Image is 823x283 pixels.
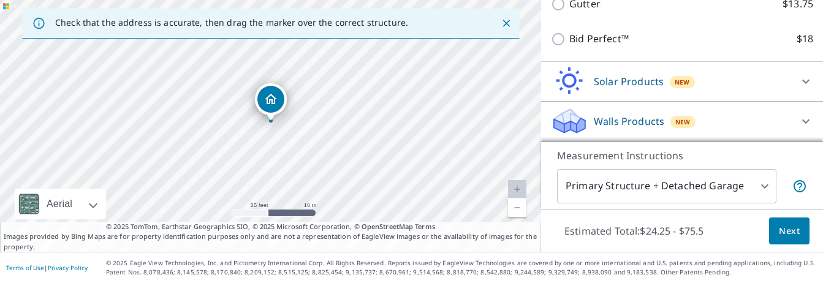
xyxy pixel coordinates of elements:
[797,31,813,47] p: $18
[362,222,413,231] a: OpenStreetMap
[594,114,664,129] p: Walls Products
[551,107,813,136] div: Walls ProductsNew
[508,198,526,217] a: Current Level 20, Zoom Out
[415,222,435,231] a: Terms
[6,263,44,272] a: Terms of Use
[675,77,690,87] span: New
[675,117,691,127] span: New
[498,15,514,31] button: Close
[551,67,813,96] div: Solar ProductsNew
[55,17,408,28] p: Check that the address is accurate, then drag the marker over the correct structure.
[557,148,807,163] p: Measurement Instructions
[594,74,664,89] p: Solar Products
[569,31,629,47] p: Bid Perfect™
[48,263,88,272] a: Privacy Policy
[555,217,714,244] p: Estimated Total: $24.25 - $75.5
[557,169,776,203] div: Primary Structure + Detached Garage
[792,179,807,194] span: Your report will include the primary structure and a detached garage if one exists.
[43,189,76,219] div: Aerial
[6,264,88,271] p: |
[769,217,810,245] button: Next
[255,83,287,121] div: Dropped pin, building 1, Residential property, 27718 Geneva Hills Ln Spring, TX 77386
[508,180,526,198] a: Current Level 20, Zoom In Disabled
[106,258,817,277] p: © 2025 Eagle View Technologies, Inc. and Pictometry International Corp. All Rights Reserved. Repo...
[15,189,106,219] div: Aerial
[106,222,435,232] span: © 2025 TomTom, Earthstar Geographics SIO, © 2025 Microsoft Corporation, ©
[779,224,800,239] span: Next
